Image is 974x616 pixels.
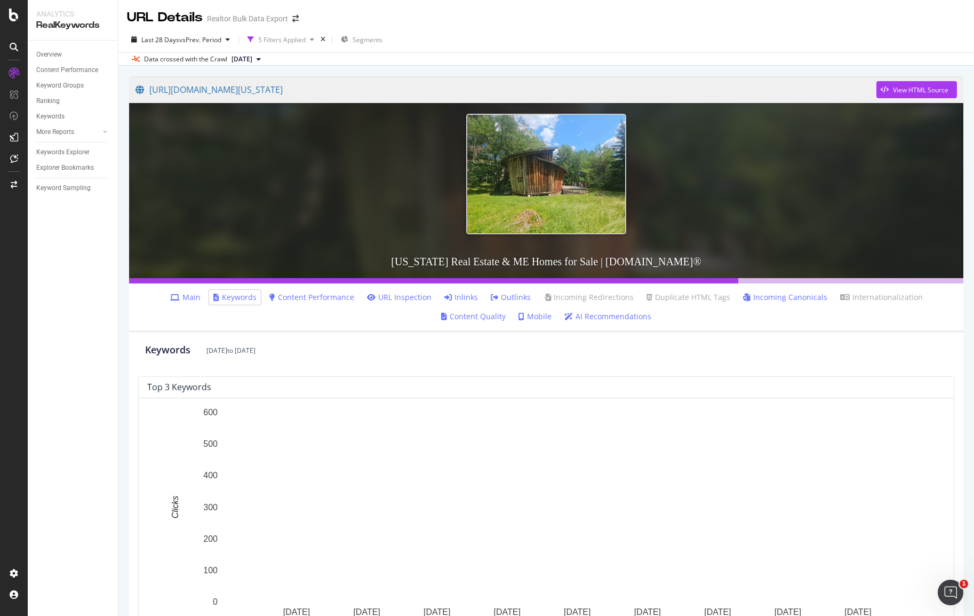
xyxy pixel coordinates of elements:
[213,292,257,303] a: Keywords
[145,343,190,357] div: Keywords
[203,566,218,575] text: 100
[36,111,110,122] a: Keywords
[36,127,100,138] a: More Reports
[518,311,552,322] a: Mobile
[207,13,288,24] div: Realtor Bulk Data Export
[36,49,110,60] a: Overview
[258,35,306,44] div: 5 Filters Applied
[269,292,354,303] a: Content Performance
[203,408,218,417] text: 600
[441,311,506,322] a: Content Quality
[353,35,382,44] span: Segments
[179,35,221,44] span: vs Prev. Period
[227,53,265,66] button: [DATE]
[36,80,84,91] div: Keyword Groups
[36,65,110,76] a: Content Performance
[337,31,387,48] button: Segments
[36,80,110,91] a: Keyword Groups
[36,49,62,60] div: Overview
[243,31,318,48] button: 5 Filters Applied
[36,65,98,76] div: Content Performance
[36,9,109,19] div: Analytics
[646,292,730,303] a: Duplicate HTML Tags
[129,245,963,278] h3: [US_STATE] Real Estate & ME Homes for Sale | [DOMAIN_NAME]®
[203,471,218,480] text: 400
[938,580,963,605] iframe: Intercom live chat
[840,292,923,303] a: Internationalization
[203,534,218,543] text: 200
[206,346,256,355] div: [DATE] to [DATE]
[318,34,328,45] div: times
[367,292,432,303] a: URL Inspection
[876,81,957,98] button: View HTML Source
[141,35,179,44] span: Last 28 Days
[544,292,634,303] a: Incoming Redirections
[444,292,478,303] a: Inlinks
[144,54,227,64] div: Data crossed with the Crawl
[893,85,948,94] div: View HTML Source
[231,54,252,64] span: 2025 Jan. 17th
[127,31,234,48] button: Last 28 DaysvsPrev. Period
[36,162,110,173] a: Explorer Bookmarks
[564,311,651,322] a: AI Recommendations
[960,580,968,588] span: 1
[171,496,180,519] text: Clicks
[491,292,531,303] a: Outlinks
[743,292,827,303] a: Incoming Canonicals
[203,503,218,512] text: 300
[36,147,110,158] a: Keywords Explorer
[36,147,90,158] div: Keywords Explorer
[36,96,110,107] a: Ranking
[36,162,94,173] div: Explorer Bookmarks
[127,9,203,27] div: URL Details
[36,183,110,194] a: Keyword Sampling
[213,597,218,606] text: 0
[135,76,876,103] a: [URL][DOMAIN_NAME][US_STATE]
[292,15,299,22] div: arrow-right-arrow-left
[203,439,218,448] text: 500
[36,111,65,122] div: Keywords
[36,96,60,107] div: Ranking
[466,114,626,234] img: Maine Real Estate & ME Homes for Sale | realtor.com®
[170,292,201,303] a: Main
[36,127,74,138] div: More Reports
[36,19,109,31] div: RealKeywords
[36,183,91,194] div: Keyword Sampling
[147,382,211,392] div: top 3 keywords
